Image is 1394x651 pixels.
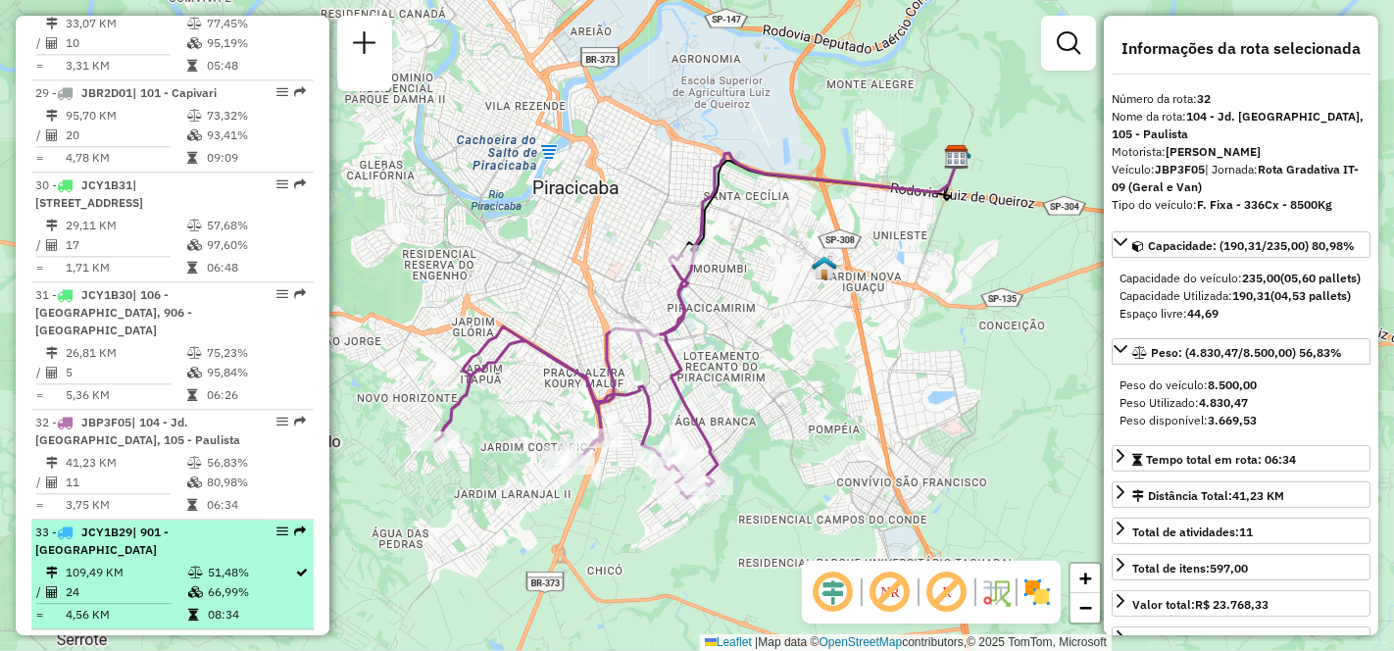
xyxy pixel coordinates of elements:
td: 95,84% [206,363,305,382]
span: JCY1B29 [81,525,132,539]
div: Capacidade Utilizada: [1120,287,1363,305]
div: Tipo do veículo: [1112,196,1370,214]
i: % de utilização do peso [187,110,202,122]
td: 4,56 KM [65,605,187,625]
td: 06:48 [206,258,305,277]
div: Veículo: [1112,161,1370,196]
i: Total de Atividades [46,239,58,251]
a: Zoom in [1070,564,1100,593]
span: BUD6C00 [81,634,133,649]
i: Tempo total em rota [187,389,197,401]
a: Leaflet [705,635,752,649]
div: Valor total: [1132,596,1269,614]
span: | 101 - Capivari [132,85,217,100]
span: | 901 - [GEOGRAPHIC_DATA] [35,525,169,557]
strong: (04,53 pallets) [1270,288,1351,303]
em: Rota exportada [294,635,306,647]
a: Nova sessão e pesquisa [345,24,384,68]
td: 26,81 KM [65,343,186,363]
span: JCY1B30 [81,287,132,302]
i: Tempo total em rota [188,609,198,621]
span: Peso: (4.830,47/8.500,00) 56,83% [1151,345,1342,360]
td: 11 [65,473,186,492]
i: Total de Atividades [46,476,58,488]
div: Capacidade: (190,31/235,00) 80,98% [1112,262,1370,330]
div: Map data © contributors,© 2025 TomTom, Microsoft [700,634,1112,651]
img: Fluxo de ruas [980,576,1012,608]
td: / [35,235,45,255]
span: Peso do veículo: [1120,377,1257,392]
span: | 106 - [GEOGRAPHIC_DATA], 906 - [GEOGRAPHIC_DATA] [35,287,192,337]
i: % de utilização da cubagem [187,367,202,378]
img: CDD Piracicaba [944,144,970,170]
td: 09:09 [206,148,305,168]
td: 80,98% [206,473,305,492]
td: 33,07 KM [65,14,186,33]
div: Capacidade do veículo: [1120,270,1363,287]
em: Opções [276,526,288,537]
td: 75,23% [206,343,305,363]
span: | Jornada: [1112,162,1359,194]
div: Peso Utilizado: [1120,394,1363,412]
i: Tempo total em rota [187,262,197,274]
i: Tempo total em rota [187,499,197,511]
a: Capacidade: (190,31/235,00) 80,98% [1112,231,1370,258]
div: Espaço livre: [1120,305,1363,323]
div: Jornada Motorista: 07:20 [1132,632,1271,650]
strong: 235,00 [1242,271,1280,285]
em: Opções [276,178,288,190]
td: 66,99% [207,582,295,602]
i: Distância Total [46,18,58,29]
a: Exibir filtros [1049,24,1088,63]
span: − [1079,595,1092,620]
td: 73,32% [206,106,305,125]
em: Rota exportada [294,288,306,300]
span: | [STREET_ADDRESS] [35,177,143,210]
i: % de utilização da cubagem [188,586,203,598]
em: Opções [276,416,288,427]
i: Distância Total [46,347,58,359]
strong: 3.669,53 [1208,413,1257,427]
td: 24 [65,582,187,602]
td: 57,68% [206,216,305,235]
td: 41,23 KM [65,453,186,473]
strong: 11 [1239,525,1253,539]
strong: F. Fixa - 336Cx - 8500Kg [1197,197,1332,212]
td: 08:34 [207,605,295,625]
i: Tempo total em rota [187,60,197,72]
strong: 44,69 [1187,306,1219,321]
span: Capacidade: (190,31/235,00) 80,98% [1148,238,1355,253]
td: 5,36 KM [65,385,186,405]
td: = [35,258,45,277]
i: % de utilização da cubagem [187,37,202,49]
a: OpenStreetMap [820,635,903,649]
span: Ocultar deslocamento [810,569,857,616]
td: 95,70 KM [65,106,186,125]
td: 51,48% [207,563,295,582]
td: 93,41% [206,125,305,145]
div: Peso disponível: [1120,412,1363,429]
div: Peso: (4.830,47/8.500,00) 56,83% [1112,369,1370,437]
td: 109,49 KM [65,563,187,582]
div: Motorista: [1112,143,1370,161]
i: % de utilização da cubagem [187,129,202,141]
td: 29,11 KM [65,216,186,235]
a: Tempo total em rota: 06:34 [1112,445,1370,472]
em: Opções [276,288,288,300]
span: 30 - [35,177,143,210]
td: = [35,56,45,75]
i: Rota otimizada [297,567,309,578]
i: Distância Total [46,220,58,231]
i: % de utilização do peso [187,457,202,469]
td: 95,19% [206,33,305,53]
span: JBR2D01 [81,85,132,100]
i: Distância Total [46,567,58,578]
span: JBP3F05 [81,415,131,429]
img: Exibir/Ocultar setores [1021,576,1053,608]
span: 33 - [35,525,169,557]
a: Peso: (4.830,47/8.500,00) 56,83% [1112,338,1370,365]
i: % de utilização da cubagem [187,476,202,488]
td: 3,31 KM [65,56,186,75]
img: 480 UDC Light Piracicaba [812,255,837,280]
em: Rota exportada [294,178,306,190]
